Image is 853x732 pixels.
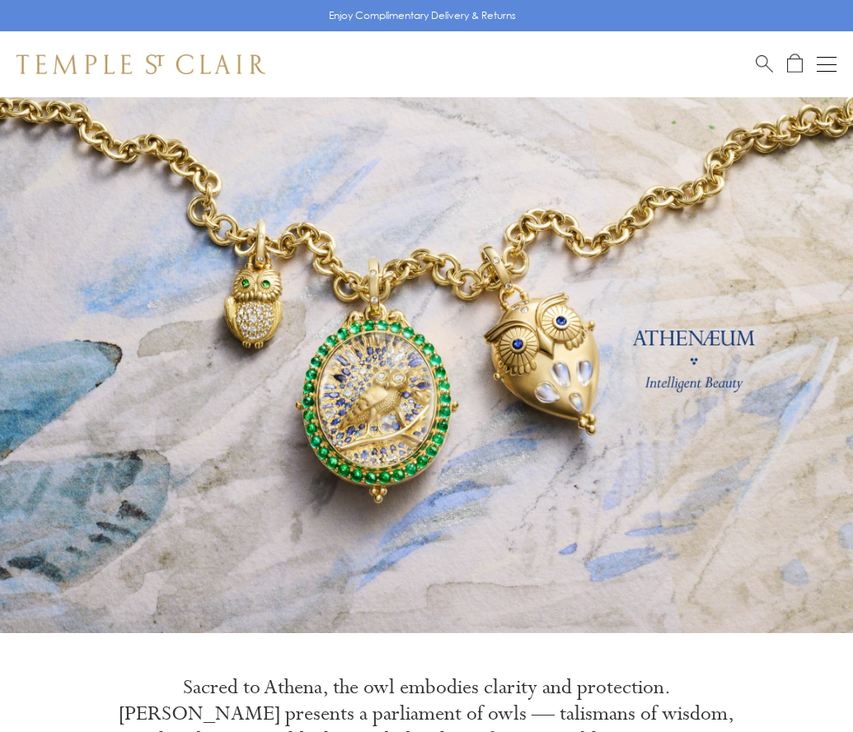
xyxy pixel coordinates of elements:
button: Open navigation [817,54,837,74]
p: Enjoy Complimentary Delivery & Returns [329,7,516,24]
a: Search [756,54,773,74]
img: Temple St. Clair [16,54,265,74]
a: Open Shopping Bag [787,54,803,74]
